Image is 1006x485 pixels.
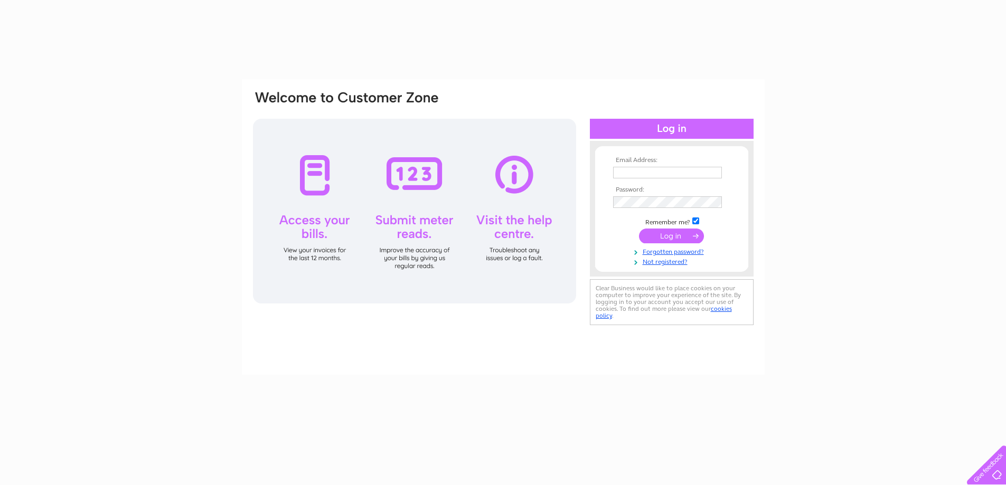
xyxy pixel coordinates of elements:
[610,186,733,194] th: Password:
[596,305,732,319] a: cookies policy
[639,229,704,243] input: Submit
[613,256,733,266] a: Not registered?
[610,157,733,164] th: Email Address:
[590,279,754,325] div: Clear Business would like to place cookies on your computer to improve your experience of the sit...
[613,246,733,256] a: Forgotten password?
[610,216,733,226] td: Remember me?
